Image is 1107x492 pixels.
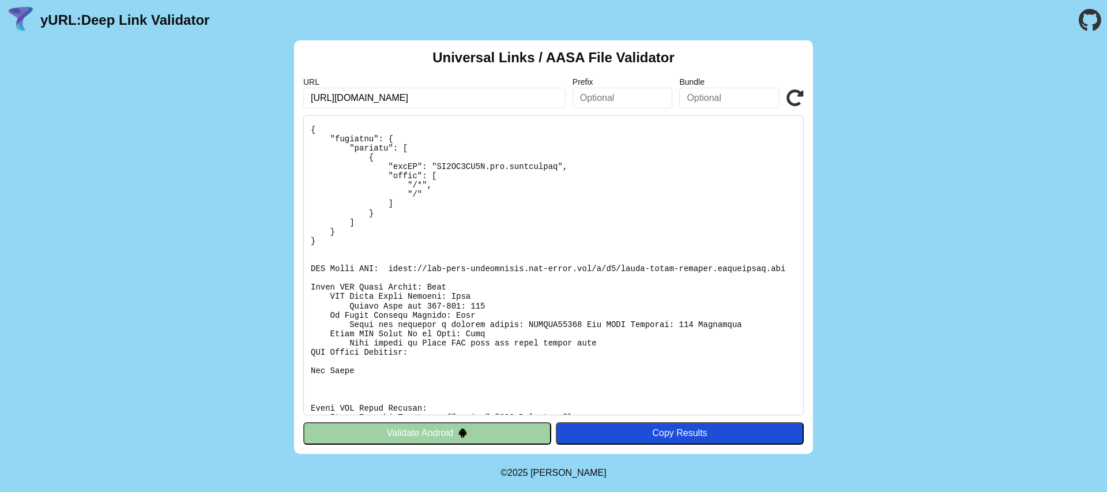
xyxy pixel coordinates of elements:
[303,77,566,87] label: URL
[432,50,675,66] h2: Universal Links / AASA File Validator
[303,88,566,108] input: Required
[40,12,209,28] a: yURL:Deep Link Validator
[573,77,673,87] label: Prefix
[6,5,36,35] img: yURL Logo
[556,422,804,444] button: Copy Results
[303,422,551,444] button: Validate Android
[679,77,780,87] label: Bundle
[500,454,606,492] footer: ©
[458,428,468,438] img: droidIcon.svg
[562,428,798,438] div: Copy Results
[303,115,804,415] pre: Lorem ipsu do: sitam://conse-adipi-elitsed.doeiusmodt.inc/.utla-etdol/magna-ali-enim-adminimveni ...
[530,468,607,478] a: Michael Ibragimchayev's Personal Site
[507,468,528,478] span: 2025
[573,88,673,108] input: Optional
[679,88,780,108] input: Optional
